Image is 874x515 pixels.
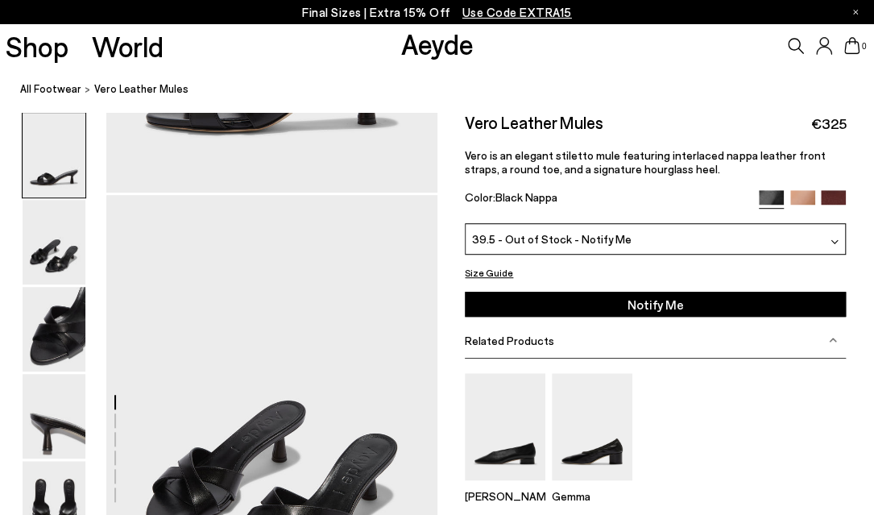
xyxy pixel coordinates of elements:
span: Vero Leather Mules [94,81,188,98]
img: Vero Leather Mules - Image 4 [23,374,85,459]
a: Aeyde [400,27,473,60]
button: Notify Me [465,292,846,317]
span: €325 [810,114,846,134]
a: Gemma Block Heel Pumps Gemma [552,469,632,503]
span: Navigate to /collections/ss25-final-sizes [462,5,572,19]
a: 0 [844,37,860,55]
span: Vero is an elegant stiletto mule featuring interlaced nappa leather front straps, a round toe, an... [465,148,825,176]
div: Color: [465,190,747,209]
img: Delia Low-Heeled Ballet Pumps [465,373,545,480]
a: Shop [6,32,68,60]
p: [PERSON_NAME] [465,489,545,503]
span: 39.5 - Out of Stock - Notify Me [472,231,632,247]
p: Final Sizes | Extra 15% Off [302,2,572,23]
nav: breadcrumb [20,68,874,112]
span: Black Nappa [495,190,557,204]
img: Vero Leather Mules - Image 3 [23,287,85,372]
button: Size Guide [465,263,513,283]
img: svg%3E [829,336,837,344]
img: svg%3E [831,238,839,246]
p: Gemma [552,489,632,503]
img: Vero Leather Mules - Image 1 [23,113,85,197]
img: Gemma Block Heel Pumps [552,373,632,480]
h2: Vero Leather Mules [465,112,603,132]
a: World [92,32,164,60]
img: Vero Leather Mules - Image 2 [23,200,85,284]
a: All Footwear [20,81,81,98]
a: Delia Low-Heeled Ballet Pumps [PERSON_NAME] [465,469,545,503]
span: 0 [860,42,868,51]
span: Related Products [465,334,554,347]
